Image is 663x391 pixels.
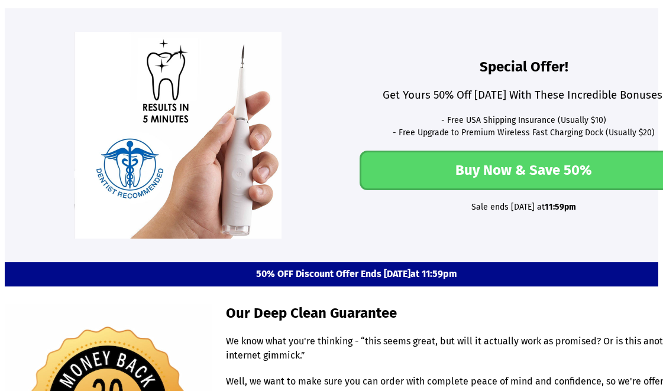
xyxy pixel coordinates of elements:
[545,202,576,212] b: 11:59pm
[410,268,457,279] b: at 11:59pm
